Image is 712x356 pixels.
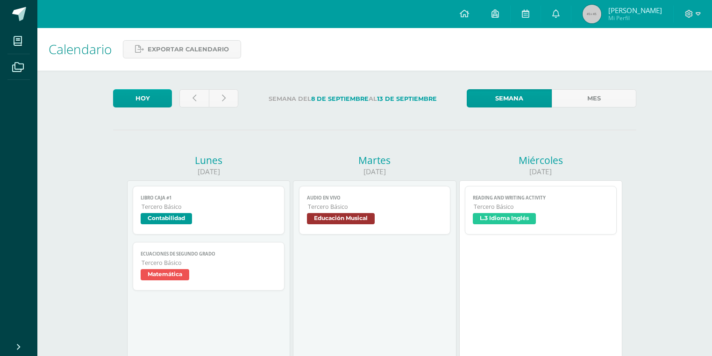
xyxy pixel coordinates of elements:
[465,186,617,235] a: Reading and writing activityTercero BásicoL.3 Idioma Inglés
[133,186,285,235] a: Libro Caja #1Tercero BásicoContabilidad
[246,89,459,108] label: Semana del al
[123,40,241,58] a: Exportar calendario
[307,213,375,224] span: Educación Musical
[148,41,229,58] span: Exportar calendario
[311,95,369,102] strong: 8 de Septiembre
[113,89,172,107] a: Hoy
[473,213,536,224] span: L.3 Idioma Inglés
[308,203,443,211] span: Tercero Básico
[299,186,451,235] a: Audio en vivoTercero BásicoEducación Musical
[127,154,290,167] div: Lunes
[473,195,609,201] span: Reading and writing activity
[133,242,285,291] a: Ecuaciones de segundo gradoTercero BásicoMatemática
[293,154,456,167] div: Martes
[608,14,662,22] span: Mi Perfil
[141,195,277,201] span: Libro Caja #1
[141,213,192,224] span: Contabilidad
[142,203,277,211] span: Tercero Básico
[377,95,437,102] strong: 13 de Septiembre
[474,203,609,211] span: Tercero Básico
[142,259,277,267] span: Tercero Básico
[141,251,277,257] span: Ecuaciones de segundo grado
[583,5,601,23] img: 45x45
[459,167,622,177] div: [DATE]
[307,195,443,201] span: Audio en vivo
[467,89,551,107] a: Semana
[141,269,189,280] span: Matemática
[49,40,112,58] span: Calendario
[608,6,662,15] span: [PERSON_NAME]
[127,167,290,177] div: [DATE]
[293,167,456,177] div: [DATE]
[459,154,622,167] div: Miércoles
[552,89,636,107] a: Mes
